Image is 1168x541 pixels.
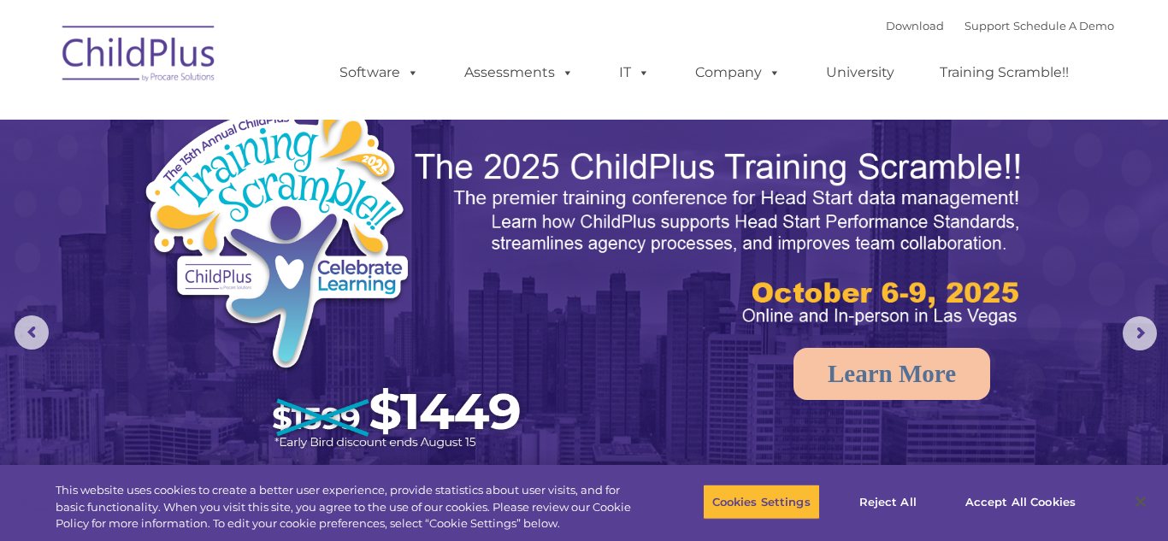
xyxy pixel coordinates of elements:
[964,19,1010,32] a: Support
[54,14,225,99] img: ChildPlus by Procare Solutions
[886,19,944,32] a: Download
[602,56,667,90] a: IT
[322,56,436,90] a: Software
[1013,19,1114,32] a: Schedule A Demo
[238,113,290,126] span: Last name
[793,348,990,400] a: Learn More
[923,56,1086,90] a: Training Scramble!!
[956,484,1085,520] button: Accept All Cookies
[447,56,591,90] a: Assessments
[886,19,1114,32] font: |
[56,482,642,532] div: This website uses cookies to create a better user experience, provide statistics about user visit...
[1122,483,1159,520] button: Close
[835,484,941,520] button: Reject All
[678,56,798,90] a: Company
[703,484,820,520] button: Cookies Settings
[238,183,310,196] span: Phone number
[809,56,911,90] a: University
